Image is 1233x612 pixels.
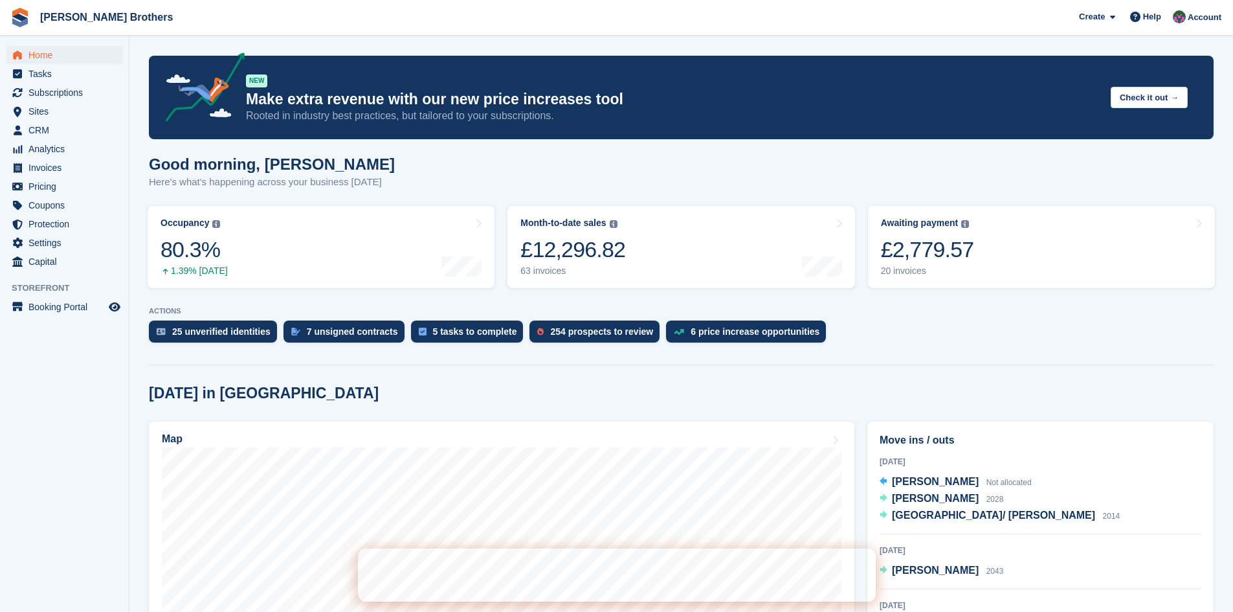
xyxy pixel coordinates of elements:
[28,298,106,316] span: Booking Portal
[172,326,271,337] div: 25 unverified identities
[358,549,876,602] iframe: Intercom live chat banner
[986,478,1032,487] span: Not allocated
[892,565,979,576] span: [PERSON_NAME]
[157,328,166,335] img: verify_identity-adf6edd0f0f0b5bbfe63781bf79b02c33cf7c696d77639b501bdc392416b5a36.svg
[880,545,1201,556] div: [DATE]
[149,385,379,402] h2: [DATE] in [GEOGRAPHIC_DATA]
[880,474,1032,491] a: [PERSON_NAME] Not allocated
[291,328,300,335] img: contract_signature_icon-13c848040528278c33f63329250d36e43548de30e8caae1d1a13099fd9432cc5.svg
[892,510,1095,521] span: [GEOGRAPHIC_DATA]/ [PERSON_NAME]
[986,567,1004,576] span: 2043
[550,326,653,337] div: 254 prospects to review
[6,46,122,64] a: menu
[6,177,122,196] a: menu
[892,476,979,487] span: [PERSON_NAME]
[6,140,122,158] a: menu
[433,326,517,337] div: 5 tasks to complete
[28,65,106,83] span: Tasks
[28,215,106,233] span: Protection
[35,6,178,28] a: [PERSON_NAME] Brothers
[868,206,1215,288] a: Awaiting payment £2,779.57 20 invoices
[12,282,129,295] span: Storefront
[520,266,625,277] div: 63 invoices
[881,218,959,229] div: Awaiting payment
[246,90,1100,109] p: Make extra revenue with our new price increases tool
[666,321,832,349] a: 6 price increase opportunities
[6,65,122,83] a: menu
[28,84,106,102] span: Subscriptions
[149,307,1214,315] p: ACTIONS
[307,326,398,337] div: 7 unsigned contracts
[6,102,122,120] a: menu
[1111,87,1188,108] button: Check it out →
[1103,512,1120,521] span: 2014
[246,109,1100,123] p: Rooted in industry best practices, but tailored to your subscriptions.
[419,328,427,335] img: task-75834270c22a3079a89374b754ae025e5fb1db73e45f91037f5363f120a921f8.svg
[107,299,122,315] a: Preview store
[6,196,122,214] a: menu
[880,456,1201,468] div: [DATE]
[162,433,183,445] h2: Map
[28,121,106,139] span: CRM
[1143,10,1161,23] span: Help
[520,218,606,229] div: Month-to-date sales
[212,220,220,228] img: icon-info-grey-7440780725fd019a000dd9b08b2336e03edf1995a4989e88bcd33f0948082b44.svg
[161,218,209,229] div: Occupancy
[28,253,106,271] span: Capital
[880,491,1003,508] a: [PERSON_NAME] 2028
[6,298,122,316] a: menu
[149,175,395,190] p: Here's what's happening across your business [DATE]
[6,159,122,177] a: menu
[149,321,283,349] a: 25 unverified identities
[28,177,106,196] span: Pricing
[881,236,974,263] div: £2,779.57
[880,600,1201,611] div: [DATE]
[28,196,106,214] span: Coupons
[881,266,974,277] div: 20 invoices
[1079,10,1105,23] span: Create
[28,159,106,177] span: Invoices
[674,329,684,335] img: price_increase_opportunities-93ffe204e8149a01c8c9dc8f82e8f89637d9d84a8eef4429ea346261dce0b2c0.svg
[1173,10,1186,23] img: Nick Wright
[161,236,228,263] div: 80.3%
[28,140,106,158] span: Analytics
[148,206,494,288] a: Occupancy 80.3% 1.39% [DATE]
[6,253,122,271] a: menu
[892,493,979,504] span: [PERSON_NAME]
[28,102,106,120] span: Sites
[6,215,122,233] a: menu
[10,8,30,27] img: stora-icon-8386f47178a22dfd0bd8f6a31ec36ba5ce8667c1dd55bd0f319d3a0aa187defe.svg
[6,84,122,102] a: menu
[6,234,122,252] a: menu
[880,508,1120,525] a: [GEOGRAPHIC_DATA]/ [PERSON_NAME] 2014
[986,495,1004,504] span: 2028
[246,74,267,87] div: NEW
[529,321,666,349] a: 254 prospects to review
[691,326,819,337] div: 6 price increase opportunities
[161,266,228,277] div: 1.39% [DATE]
[1188,11,1221,24] span: Account
[28,234,106,252] span: Settings
[155,52,245,126] img: price-adjustments-announcement-icon-8257ccfd72463d97f412b2fc003d46551f7dbcb40ab6d574587a9cd5c0d94...
[149,155,395,173] h1: Good morning, [PERSON_NAME]
[6,121,122,139] a: menu
[28,46,106,64] span: Home
[507,206,854,288] a: Month-to-date sales £12,296.82 63 invoices
[961,220,969,228] img: icon-info-grey-7440780725fd019a000dd9b08b2336e03edf1995a4989e88bcd33f0948082b44.svg
[520,236,625,263] div: £12,296.82
[537,328,544,335] img: prospect-51fa495bee0391a8d652442698ab0144808aea92771e9ea1ae160a38d050c398.svg
[880,433,1201,448] h2: Move ins / outs
[610,220,617,228] img: icon-info-grey-7440780725fd019a000dd9b08b2336e03edf1995a4989e88bcd33f0948082b44.svg
[411,321,530,349] a: 5 tasks to complete
[283,321,411,349] a: 7 unsigned contracts
[880,563,1003,580] a: [PERSON_NAME] 2043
